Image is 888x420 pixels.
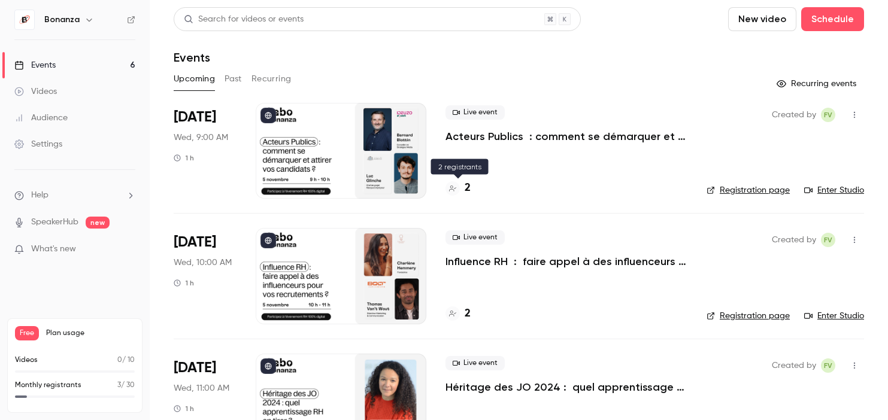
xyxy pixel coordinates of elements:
span: new [86,217,110,229]
div: 1 h [174,278,194,288]
a: Registration page [707,184,790,196]
span: 0 [117,357,122,364]
button: Recurring [251,69,292,89]
div: Videos [14,86,57,98]
button: New video [728,7,796,31]
a: SpeakerHub [31,216,78,229]
span: [DATE] [174,233,216,252]
button: Schedule [801,7,864,31]
span: Created by [772,233,816,247]
span: Live event [445,105,505,120]
span: Fabio Vilarinho [821,358,835,373]
a: Influence RH : faire appel à des influenceurs pour vos recrutements ? [445,254,687,269]
span: Plan usage [46,328,135,338]
span: Wed, 11:00 AM [174,382,229,394]
span: FV [824,233,832,247]
div: Audience [14,112,68,124]
div: Events [14,59,56,71]
div: Nov 5 Wed, 10:00 AM (Europe/Paris) [174,228,237,324]
span: Created by [772,358,816,373]
a: Registration page [707,310,790,322]
h6: Bonanza [44,14,80,26]
span: Fabio Vilarinho [821,108,835,122]
a: Acteurs Publics : comment se démarquer et attirer vos candidats ? [445,129,687,144]
button: Upcoming [174,69,215,89]
span: [DATE] [174,108,216,127]
img: Bonanza [15,10,34,29]
h4: 2 [465,306,471,322]
span: Help [31,189,49,202]
h4: 2 [465,180,471,196]
p: / 10 [117,355,135,366]
span: FV [824,358,832,373]
span: Created by [772,108,816,122]
span: Live event [445,230,505,245]
div: Settings [14,138,62,150]
p: / 30 [117,380,135,391]
span: 3 [117,382,121,389]
span: What's new [31,243,76,255]
p: Monthly registrants [15,380,81,391]
a: 2 [445,180,471,196]
button: Past [225,69,242,89]
span: Wed, 10:00 AM [174,257,232,269]
a: Enter Studio [804,184,864,196]
button: Recurring events [771,74,864,93]
a: Enter Studio [804,310,864,322]
span: Fabio Vilarinho [821,233,835,247]
div: Search for videos or events [184,13,304,26]
span: [DATE] [174,358,216,378]
span: Live event [445,356,505,370]
span: FV [824,108,832,122]
h1: Events [174,50,210,65]
li: help-dropdown-opener [14,189,135,202]
a: Héritage des JO 2024 : quel apprentissage RH en tirer ? [445,380,687,394]
span: Free [15,326,39,340]
iframe: Noticeable Trigger [121,244,135,255]
span: Wed, 9:00 AM [174,132,228,144]
div: 1 h [174,404,194,413]
p: Videos [15,355,38,366]
div: 1 h [174,153,194,163]
a: 2 [445,306,471,322]
div: Nov 5 Wed, 9:00 AM (Europe/Paris) [174,103,237,199]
